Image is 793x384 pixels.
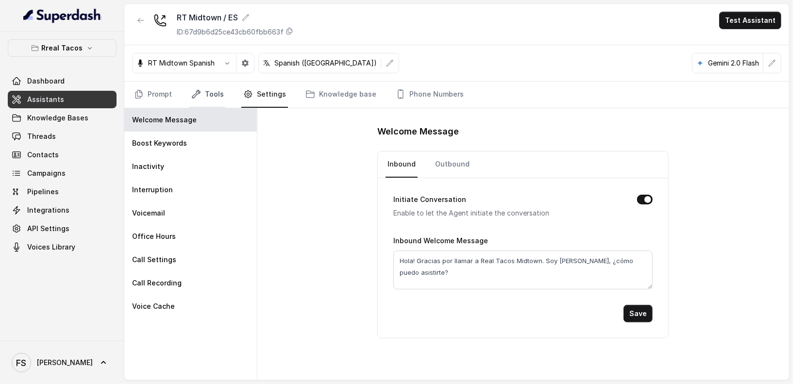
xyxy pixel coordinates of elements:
text: FS [17,358,27,368]
span: Threads [27,132,56,141]
nav: Tabs [386,151,660,178]
p: Voice Cache [132,301,175,311]
nav: Tabs [132,82,781,108]
p: Boost Keywords [132,138,187,148]
a: Inbound [386,151,418,178]
span: Knowledge Bases [27,113,88,123]
a: Phone Numbers [394,82,466,108]
p: Interruption [132,185,173,195]
p: Enable to let the Agent initiate the conversation [393,207,622,219]
a: Knowledge Bases [8,109,117,127]
span: Integrations [27,205,69,215]
button: Rreal Tacos [8,39,117,57]
img: light.svg [23,8,101,23]
a: Integrations [8,201,117,219]
p: Rreal Tacos [42,42,83,54]
p: Welcome Message [132,115,197,125]
p: Office Hours [132,232,176,241]
a: Threads [8,128,117,145]
a: Voices Library [8,238,117,256]
a: Contacts [8,146,117,164]
span: Assistants [27,95,64,104]
a: Assistants [8,91,117,108]
button: Save [624,305,653,322]
span: Dashboard [27,76,65,86]
svg: google logo [696,59,704,67]
a: Tools [189,82,226,108]
a: Settings [241,82,288,108]
a: Campaigns [8,165,117,182]
a: Knowledge base [304,82,378,108]
span: Voices Library [27,242,75,252]
a: Outbound [433,151,472,178]
a: Prompt [132,82,174,108]
textarea: Hola! Gracias por llamar a Real Tacos Midtown. Soy [PERSON_NAME], ¿cómo puedo asistirte? [393,250,653,289]
p: Call Settings [132,255,176,265]
p: Inactivity [132,162,164,171]
p: Gemini 2.0 Flash [708,58,759,68]
span: [PERSON_NAME] [37,358,93,367]
p: Call Recording [132,278,182,288]
span: API Settings [27,224,69,234]
button: Test Assistant [719,12,781,29]
h1: Welcome Message [377,124,669,139]
label: Inbound Welcome Message [393,236,488,245]
a: API Settings [8,220,117,237]
a: [PERSON_NAME] [8,349,117,376]
label: Initiate Conversation [393,194,466,205]
p: RT Midtown Spanish [148,58,215,68]
p: Voicemail [132,208,165,218]
span: Pipelines [27,187,59,197]
div: RT Midtown / ES [177,12,293,23]
a: Pipelines [8,183,117,200]
p: ID: 67d9b6d25ce43cb60fbb663f [177,27,284,37]
span: Campaigns [27,168,66,178]
span: Contacts [27,150,59,160]
p: Spanish ([GEOGRAPHIC_DATA]) [274,58,377,68]
a: Dashboard [8,72,117,90]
